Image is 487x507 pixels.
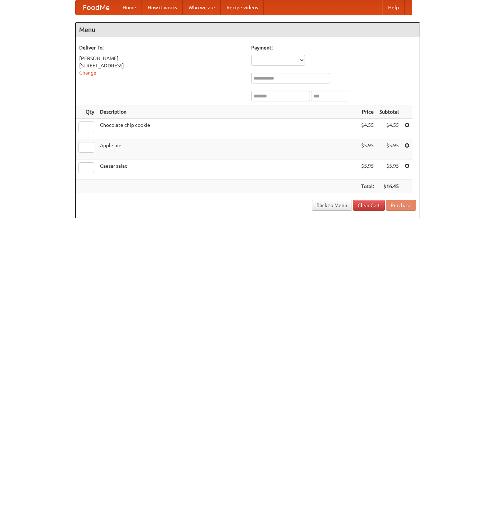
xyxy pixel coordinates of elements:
[79,44,244,51] h5: Deliver To:
[183,0,221,15] a: Who we are
[97,139,358,159] td: Apple pie
[358,105,377,119] th: Price
[312,200,352,211] a: Back to Menu
[79,62,244,69] div: [STREET_ADDRESS]
[97,159,358,180] td: Caesar salad
[377,105,402,119] th: Subtotal
[386,200,416,211] button: Purchase
[97,119,358,139] td: Chocolate chip cookie
[79,55,244,62] div: [PERSON_NAME]
[377,139,402,159] td: $5.95
[76,0,117,15] a: FoodMe
[358,159,377,180] td: $5.95
[377,180,402,193] th: $16.45
[76,23,420,37] h4: Menu
[76,105,97,119] th: Qty
[358,119,377,139] td: $4.55
[221,0,264,15] a: Recipe videos
[353,200,385,211] a: Clear Cart
[377,159,402,180] td: $5.95
[79,70,96,76] a: Change
[358,139,377,159] td: $5.95
[142,0,183,15] a: How it works
[358,180,377,193] th: Total:
[377,119,402,139] td: $4.55
[97,105,358,119] th: Description
[251,44,416,51] h5: Payment:
[117,0,142,15] a: Home
[382,0,405,15] a: Help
